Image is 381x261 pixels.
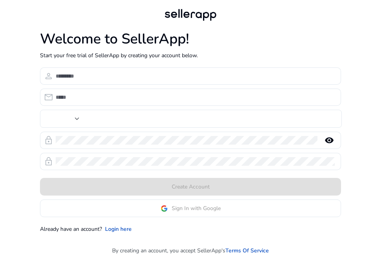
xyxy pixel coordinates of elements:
a: Login here [105,225,132,233]
span: person [44,71,53,81]
span: lock [44,136,53,145]
p: Start your free trial of SellerApp by creating your account below. [40,51,341,60]
a: Terms Of Service [225,246,269,255]
mat-icon: remove_red_eye [320,136,339,145]
h1: Welcome to SellerApp! [40,31,341,47]
p: Already have an account? [40,225,102,233]
span: email [44,92,53,102]
span: lock [44,157,53,166]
